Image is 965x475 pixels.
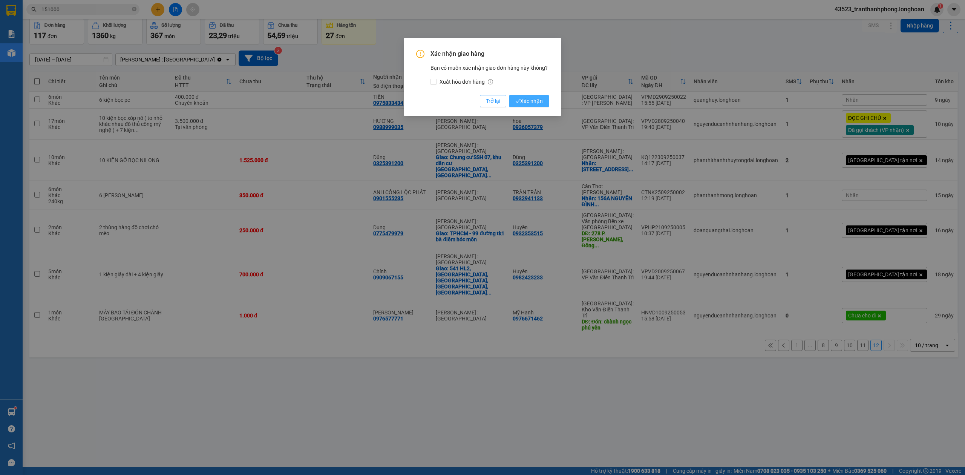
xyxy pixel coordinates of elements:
span: Ngày in phiếu: 16:38 ngày [51,15,155,23]
button: Trở lại [480,95,506,107]
span: [PHONE_NUMBER] [3,26,57,39]
span: info-circle [488,79,493,84]
span: Trở lại [486,97,500,105]
button: checkXác nhận [509,95,549,107]
span: CÔNG TY TNHH CHUYỂN PHÁT NHANH BẢO AN [60,26,150,39]
span: Xác nhận [515,97,543,105]
div: Bạn có muốn xác nhận giao đơn hàng này không? [430,64,549,86]
span: check [515,99,520,104]
strong: CSKH: [21,26,40,32]
span: Xuất hóa đơn hàng [437,78,496,86]
span: Xác nhận giao hàng [430,50,549,58]
strong: PHIẾU DÁN LÊN HÀNG [53,3,152,14]
span: Mã đơn: KQ121110250028 [3,46,114,56]
span: exclamation-circle [416,50,424,58]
